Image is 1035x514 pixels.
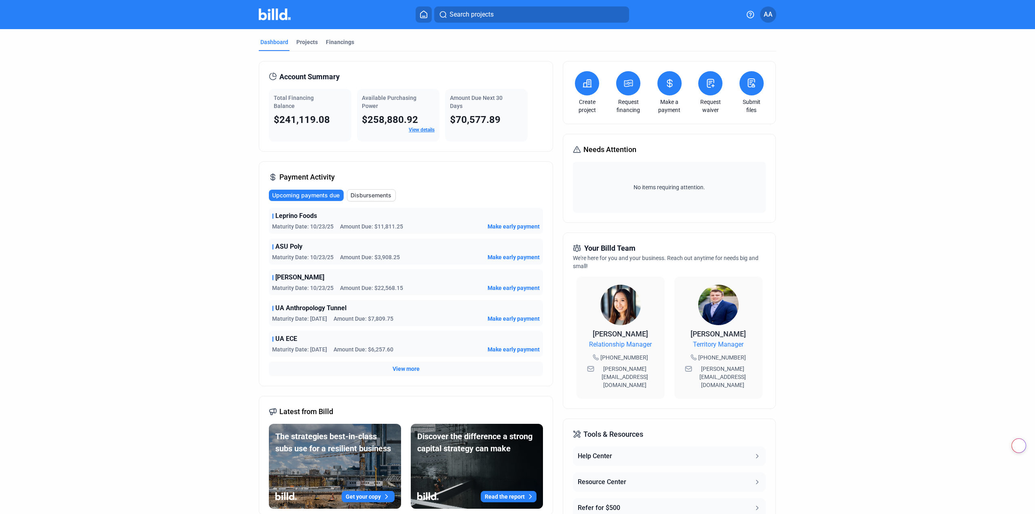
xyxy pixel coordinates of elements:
img: Territory Manager [698,285,739,325]
span: [PERSON_NAME][EMAIL_ADDRESS][DOMAIN_NAME] [596,365,654,389]
span: No items requiring attention. [576,183,762,191]
button: Make early payment [488,284,540,292]
img: Billd Company Logo [259,8,291,20]
div: Discover the difference a strong capital strategy can make [417,430,537,455]
button: Make early payment [488,315,540,323]
button: Search projects [434,6,629,23]
a: Submit files [737,98,766,114]
span: Tools & Resources [583,429,643,440]
button: Resource Center [573,472,765,492]
span: Account Summary [279,71,340,82]
span: UA ECE [275,334,297,344]
span: Maturity Date: [DATE] [272,345,327,353]
span: [PHONE_NUMBER] [600,353,648,362]
img: Relationship Manager [600,285,641,325]
span: Amount Due: $7,809.75 [334,315,393,323]
span: [PERSON_NAME] [691,330,746,338]
span: Amount Due: $22,568.15 [340,284,403,292]
button: Upcoming payments due [269,190,344,201]
a: Make a payment [655,98,684,114]
div: Refer for $500 [578,503,620,513]
span: [PERSON_NAME] [593,330,648,338]
span: Maturity Date: 10/23/25 [272,284,334,292]
span: Total Financing Balance [274,95,314,109]
a: Request waiver [696,98,724,114]
span: [PERSON_NAME] [275,273,324,282]
button: AA [760,6,776,23]
span: Latest from Billd [279,406,333,417]
span: Leprino Foods [275,211,317,221]
div: The strategies best-in-class subs use for a resilient business [275,430,395,455]
span: Search projects [450,10,494,19]
span: Amount Due: $6,257.60 [334,345,393,353]
span: [PERSON_NAME][EMAIL_ADDRESS][DOMAIN_NAME] [694,365,752,389]
span: Territory Manager [693,340,744,349]
button: Read the report [481,491,537,502]
span: Upcoming payments due [272,191,340,199]
span: Maturity Date: 10/23/25 [272,222,334,231]
span: Needs Attention [583,144,636,155]
button: Make early payment [488,222,540,231]
button: Make early payment [488,253,540,261]
button: Help Center [573,446,765,466]
span: Maturity Date: 10/23/25 [272,253,334,261]
span: We're here for you and your business. Reach out anytime for needs big and small! [573,255,758,269]
div: Resource Center [578,477,626,487]
a: View details [409,127,435,133]
span: $258,880.92 [362,114,418,125]
div: Projects [296,38,318,46]
div: Dashboard [260,38,288,46]
span: Maturity Date: [DATE] [272,315,327,323]
a: Create project [573,98,601,114]
span: UA Anthropology Tunnel [275,303,346,313]
span: Amount Due Next 30 Days [450,95,503,109]
div: Help Center [578,451,612,461]
span: AA [764,10,773,19]
span: Payment Activity [279,171,335,183]
span: ASU Poly [275,242,302,252]
span: $241,119.08 [274,114,330,125]
span: Available Purchasing Power [362,95,416,109]
span: [PHONE_NUMBER] [698,353,746,362]
div: Financings [326,38,354,46]
span: $70,577.89 [450,114,501,125]
button: View more [393,365,420,373]
span: Amount Due: $3,908.25 [340,253,400,261]
span: Disbursements [351,191,391,199]
span: Your Billd Team [584,243,636,254]
button: Disbursements [347,189,396,201]
span: Relationship Manager [589,340,652,349]
span: Amount Due: $11,811.25 [340,222,403,231]
button: Get your copy [342,491,395,502]
button: Make early payment [488,345,540,353]
a: Request financing [614,98,642,114]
